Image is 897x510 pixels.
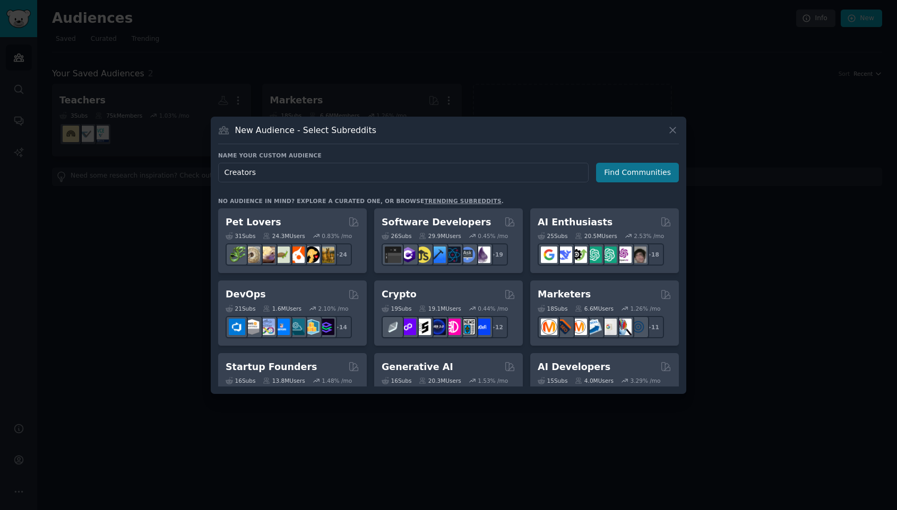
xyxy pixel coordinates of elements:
img: ArtificalIntelligence [630,247,646,263]
img: azuredevops [229,319,245,335]
div: 0.45 % /mo [478,232,508,240]
img: DeepSeek [556,247,572,263]
img: ethstaker [415,319,431,335]
img: dogbreed [318,247,334,263]
img: Docker_DevOps [258,319,275,335]
img: reactnative [444,247,461,263]
h2: Software Developers [382,216,491,229]
img: PlatformEngineers [318,319,334,335]
div: 1.26 % /mo [631,305,661,312]
img: GoogleGeminiAI [541,247,557,263]
div: 0.83 % /mo [322,232,352,240]
div: + 18 [642,243,664,266]
h2: DevOps [226,288,266,301]
h3: New Audience - Select Subreddits [235,125,376,136]
div: 31 Sub s [226,232,255,240]
div: 26 Sub s [382,232,411,240]
img: platformengineering [288,319,305,335]
div: 13.8M Users [263,377,305,384]
h2: Pet Lovers [226,216,281,229]
img: DevOpsLinks [273,319,290,335]
img: chatgpt_promptDesign [585,247,602,263]
img: ballpython [244,247,260,263]
img: chatgpt_prompts_ [600,247,617,263]
div: No audience in mind? Explore a curated one, or browse . [218,197,504,205]
img: software [385,247,401,263]
h3: Name your custom audience [218,152,679,159]
div: 2.53 % /mo [634,232,664,240]
div: 20.3M Users [419,377,461,384]
div: + 12 [486,316,508,338]
div: 1.53 % /mo [478,377,508,384]
h2: AI Developers [538,360,610,374]
div: + 24 [330,243,352,266]
input: Pick a short name, like "Digital Marketers" or "Movie-Goers" [218,163,589,182]
div: 29.9M Users [419,232,461,240]
img: elixir [474,247,490,263]
img: 0xPolygon [400,319,416,335]
img: PetAdvice [303,247,320,263]
a: trending subreddits [424,198,501,204]
img: csharp [400,247,416,263]
img: MarketingResearch [615,319,632,335]
div: + 14 [330,316,352,338]
div: 3.29 % /mo [631,377,661,384]
div: 18 Sub s [538,305,567,312]
img: defiblockchain [444,319,461,335]
div: 21 Sub s [226,305,255,312]
img: ethfinance [385,319,401,335]
img: leopardgeckos [258,247,275,263]
div: 16 Sub s [226,377,255,384]
h2: Crypto [382,288,417,301]
img: AskComputerScience [459,247,476,263]
div: + 11 [642,316,664,338]
img: Emailmarketing [585,319,602,335]
img: learnjavascript [415,247,431,263]
img: AskMarketing [571,319,587,335]
img: defi_ [474,319,490,335]
div: 16 Sub s [382,377,411,384]
h2: AI Enthusiasts [538,216,613,229]
div: 2.10 % /mo [318,305,349,312]
img: AItoolsCatalog [571,247,587,263]
div: 15 Sub s [538,377,567,384]
div: 25 Sub s [538,232,567,240]
h2: Startup Founders [226,360,317,374]
img: bigseo [556,319,572,335]
div: 1.6M Users [263,305,301,312]
div: 19.1M Users [419,305,461,312]
img: aws_cdk [303,319,320,335]
img: OpenAIDev [615,247,632,263]
img: googleads [600,319,617,335]
img: cockatiel [288,247,305,263]
h2: Marketers [538,288,591,301]
img: iOSProgramming [429,247,446,263]
img: OnlineMarketing [630,319,646,335]
div: 19 Sub s [382,305,411,312]
img: content_marketing [541,319,557,335]
div: + 19 [486,243,508,266]
img: herpetology [229,247,245,263]
img: turtle [273,247,290,263]
img: AWS_Certified_Experts [244,319,260,335]
div: 24.3M Users [263,232,305,240]
img: CryptoNews [459,319,476,335]
button: Find Communities [596,163,679,182]
div: 20.5M Users [575,232,617,240]
div: 1.48 % /mo [322,377,352,384]
div: 0.44 % /mo [478,305,508,312]
h2: Generative AI [382,360,453,374]
div: 6.6M Users [575,305,614,312]
div: 4.0M Users [575,377,614,384]
img: web3 [429,319,446,335]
